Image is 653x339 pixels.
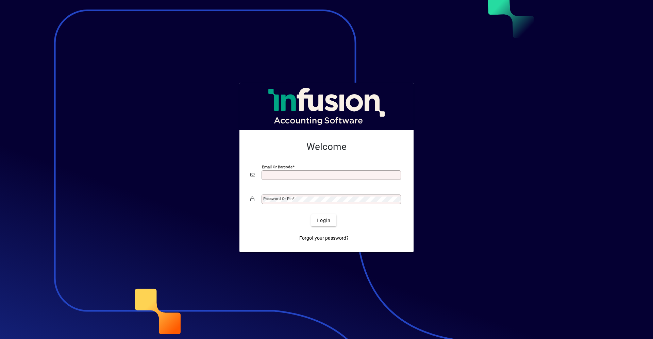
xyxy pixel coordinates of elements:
[250,141,403,153] h2: Welcome
[297,232,351,244] a: Forgot your password?
[263,196,292,201] mat-label: Password or Pin
[317,217,331,224] span: Login
[311,214,336,226] button: Login
[262,165,292,169] mat-label: Email or Barcode
[299,235,349,242] span: Forgot your password?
